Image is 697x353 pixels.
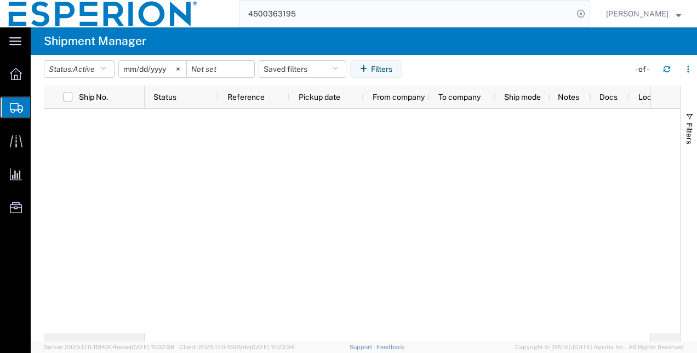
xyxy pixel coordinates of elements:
[73,65,95,73] span: Active
[153,93,176,101] span: Status
[685,123,694,144] span: Filters
[376,344,404,350] a: Feedback
[558,93,579,101] span: Notes
[44,27,146,55] h4: Shipment Manager
[119,61,186,77] input: Not set
[606,8,669,20] span: Nicole Saari
[250,344,294,350] span: [DATE] 10:23:34
[187,61,254,77] input: Not set
[179,344,294,350] span: Client: 2025.17.0-159f9de
[638,93,669,101] span: Location
[605,7,682,20] button: [PERSON_NAME]
[635,64,654,75] div: - of -
[44,60,115,78] button: Status:Active
[299,93,340,101] span: Pickup date
[373,93,425,101] span: From company
[350,60,402,78] button: Filters
[259,60,346,78] button: Saved filters
[350,344,377,350] a: Support
[240,1,573,27] input: Search for shipment number, reference number
[504,93,541,101] span: Ship mode
[227,93,265,101] span: Reference
[438,93,481,101] span: To company
[130,344,174,350] span: [DATE] 10:32:38
[599,93,618,101] span: Docs
[515,343,684,352] span: Copyright © [DATE]-[DATE] Agistix Inc., All Rights Reserved
[44,344,174,350] span: Server: 2025.17.0-1194904eeae
[79,93,108,101] span: Ship No.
